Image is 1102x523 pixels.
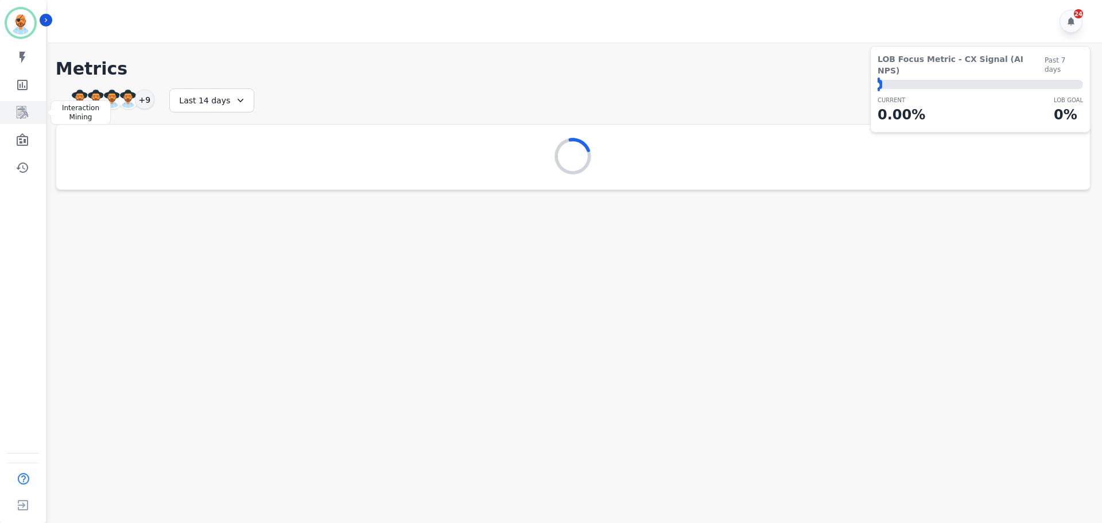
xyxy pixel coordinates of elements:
[1054,96,1083,104] p: LOB Goal
[1045,56,1083,74] span: Past 7 days
[56,59,1091,79] h1: Metrics
[878,53,1045,76] span: LOB Focus Metric - CX Signal (AI NPS)
[169,88,254,113] div: Last 14 days
[878,96,925,104] p: CURRENT
[878,80,882,89] div: ⬤
[1074,9,1083,18] div: 24
[878,104,925,125] p: 0.00 %
[1054,104,1083,125] p: 0 %
[135,90,154,109] div: +9
[7,9,34,37] img: Bordered avatar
